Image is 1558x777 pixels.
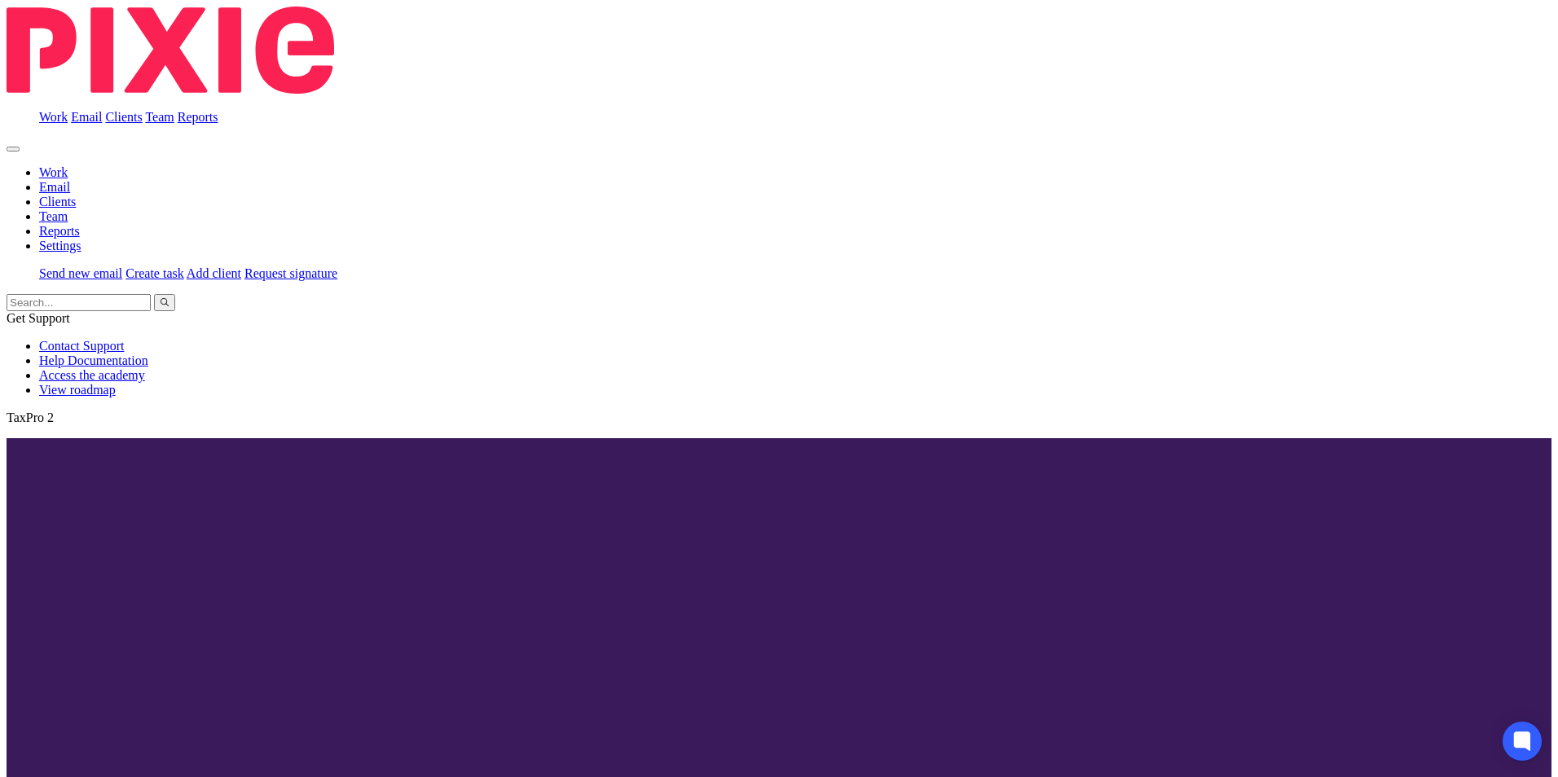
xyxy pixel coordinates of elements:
[105,110,142,124] a: Clients
[244,266,337,280] a: Request signature
[7,410,1551,425] p: TaxPro 2
[187,266,241,280] a: Add client
[7,294,151,311] input: Search
[39,110,68,124] a: Work
[39,239,81,252] a: Settings
[125,266,184,280] a: Create task
[39,368,145,382] a: Access the academy
[39,180,70,194] a: Email
[39,224,80,238] a: Reports
[7,311,70,325] span: Get Support
[39,383,116,397] a: View roadmap
[39,353,148,367] a: Help Documentation
[39,266,122,280] a: Send new email
[39,195,76,209] a: Clients
[178,110,218,124] a: Reports
[7,7,334,94] img: Pixie
[145,110,174,124] a: Team
[39,165,68,179] a: Work
[71,110,102,124] a: Email
[154,294,175,311] button: Search
[39,339,124,353] a: Contact Support
[39,209,68,223] a: Team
